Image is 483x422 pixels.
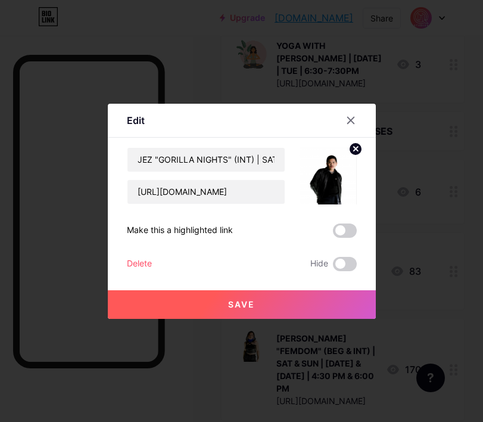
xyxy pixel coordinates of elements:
div: Edit [127,113,145,128]
span: Hide [310,257,328,271]
input: Title [127,148,285,172]
button: Save [108,290,376,319]
img: link_thumbnail [300,147,357,204]
input: URL [127,180,285,204]
div: Delete [127,257,152,271]
span: Save [228,299,255,309]
div: Make this a highlighted link [127,224,233,238]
